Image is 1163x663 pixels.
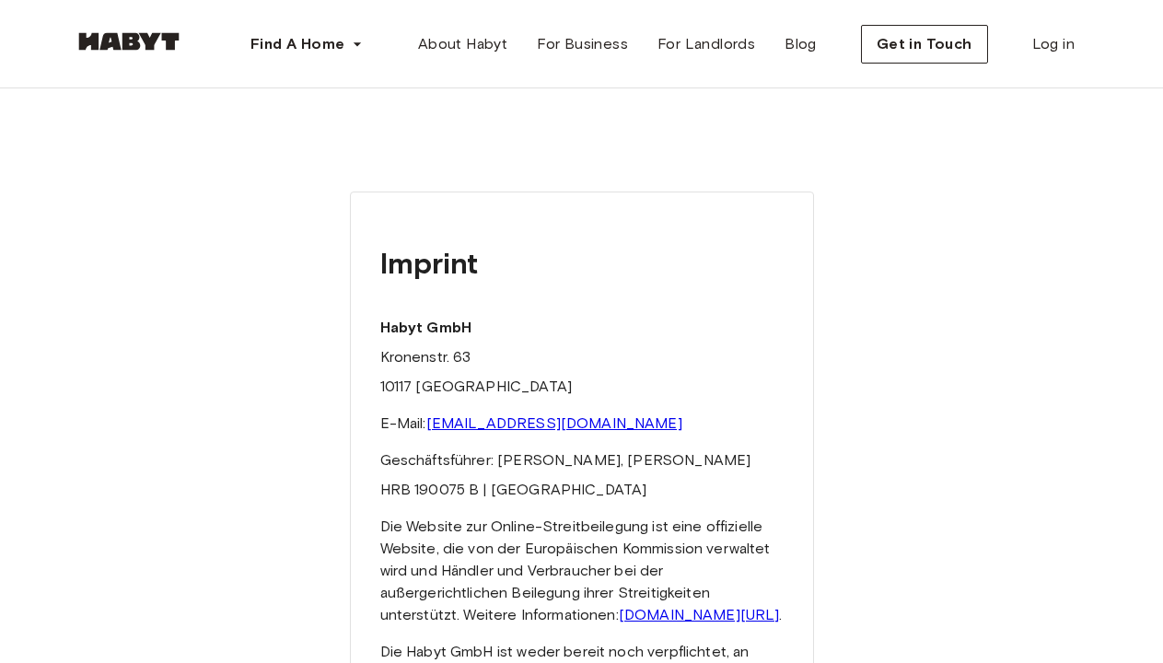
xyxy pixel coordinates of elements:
[426,414,682,432] a: [EMAIL_ADDRESS][DOMAIN_NAME]
[643,26,770,63] a: For Landlords
[380,319,472,336] strong: Habyt GmbH
[861,25,988,64] button: Get in Touch
[250,33,344,55] span: Find A Home
[1018,26,1089,63] a: Log in
[522,26,643,63] a: For Business
[380,245,479,281] strong: Imprint
[785,33,817,55] span: Blog
[380,479,784,501] p: HRB 190075 B | [GEOGRAPHIC_DATA]
[380,449,784,471] p: Geschäftsführer: [PERSON_NAME], [PERSON_NAME]
[380,346,784,368] p: Kronenstr. 63
[770,26,832,63] a: Blog
[1032,33,1075,55] span: Log in
[657,33,755,55] span: For Landlords
[418,33,507,55] span: About Habyt
[619,606,780,623] a: [DOMAIN_NAME][URL]
[74,32,184,51] img: Habyt
[877,33,972,55] span: Get in Touch
[380,376,784,398] p: 10117 [GEOGRAPHIC_DATA]
[236,26,378,63] button: Find A Home
[537,33,628,55] span: For Business
[403,26,522,63] a: About Habyt
[380,413,784,435] p: E-Mail:
[380,516,784,626] p: Die Website zur Online-Streitbeilegung ist eine offizielle Website, die von der Europäischen Komm...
